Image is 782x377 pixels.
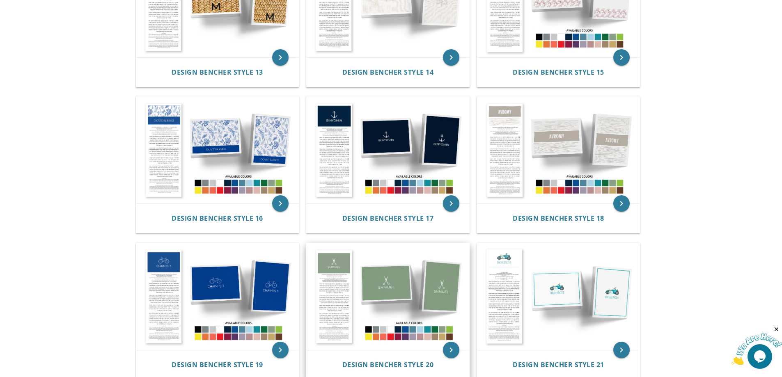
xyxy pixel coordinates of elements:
[172,360,263,369] span: Design Bencher Style 19
[513,68,604,77] span: Design Bencher Style 15
[172,68,263,77] span: Design Bencher Style 13
[172,215,263,222] a: Design Bencher Style 16
[272,195,289,212] a: keyboard_arrow_right
[342,215,434,222] a: Design Bencher Style 17
[443,49,459,66] a: keyboard_arrow_right
[513,214,604,223] span: Design Bencher Style 18
[513,69,604,76] a: Design Bencher Style 15
[172,69,263,76] a: Design Bencher Style 13
[307,243,469,350] img: Design Bencher Style 20
[342,360,434,369] span: Design Bencher Style 20
[443,342,459,358] a: keyboard_arrow_right
[477,243,640,350] img: Design Bencher Style 21
[342,69,434,76] a: Design Bencher Style 14
[307,97,469,203] img: Design Bencher Style 17
[513,361,604,369] a: Design Bencher Style 21
[342,361,434,369] a: Design Bencher Style 20
[477,97,640,203] img: Design Bencher Style 18
[272,342,289,358] a: keyboard_arrow_right
[731,326,782,365] iframe: chat widget
[613,49,630,66] a: keyboard_arrow_right
[272,49,289,66] a: keyboard_arrow_right
[136,243,299,350] img: Design Bencher Style 19
[613,342,630,358] a: keyboard_arrow_right
[172,361,263,369] a: Design Bencher Style 19
[342,68,434,77] span: Design Bencher Style 14
[613,195,630,212] a: keyboard_arrow_right
[136,97,299,203] img: Design Bencher Style 16
[172,214,263,223] span: Design Bencher Style 16
[513,360,604,369] span: Design Bencher Style 21
[513,215,604,222] a: Design Bencher Style 18
[342,214,434,223] span: Design Bencher Style 17
[443,195,459,212] a: keyboard_arrow_right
